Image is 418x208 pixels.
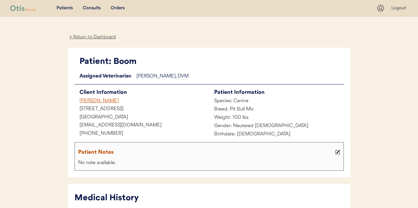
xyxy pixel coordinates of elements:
div: [PERSON_NAME], DVM [136,73,344,81]
div: Gender: Neutered [DEMOGRAPHIC_DATA] [209,122,344,130]
div: Logout [391,5,408,12]
div: Assigned Veterinarian [74,73,136,81]
div: Birthdate: [DEMOGRAPHIC_DATA] [209,130,344,139]
div: Weight: 100 lbs [209,114,344,122]
div: [GEOGRAPHIC_DATA] [74,113,209,122]
div: Patients [57,5,73,12]
div: [EMAIL_ADDRESS][DOMAIN_NAME] [74,121,209,130]
div: No note available. [76,159,342,167]
div: Client Information [79,88,209,97]
div: Medical History [74,192,344,205]
div: Patient: Boom [79,56,344,68]
div: Patient Notes [78,148,334,157]
div: [PERSON_NAME] [74,97,209,105]
div: Breed: Pit Bull Mix [209,105,344,114]
div: ← Return to Dashboard [68,33,118,41]
div: Species: Canine [209,97,344,105]
div: [STREET_ADDRESS] [74,105,209,113]
div: Patient Information [214,88,344,97]
div: Orders [111,5,125,12]
div: Consults [83,5,101,12]
div: [PHONE_NUMBER] [74,130,209,138]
